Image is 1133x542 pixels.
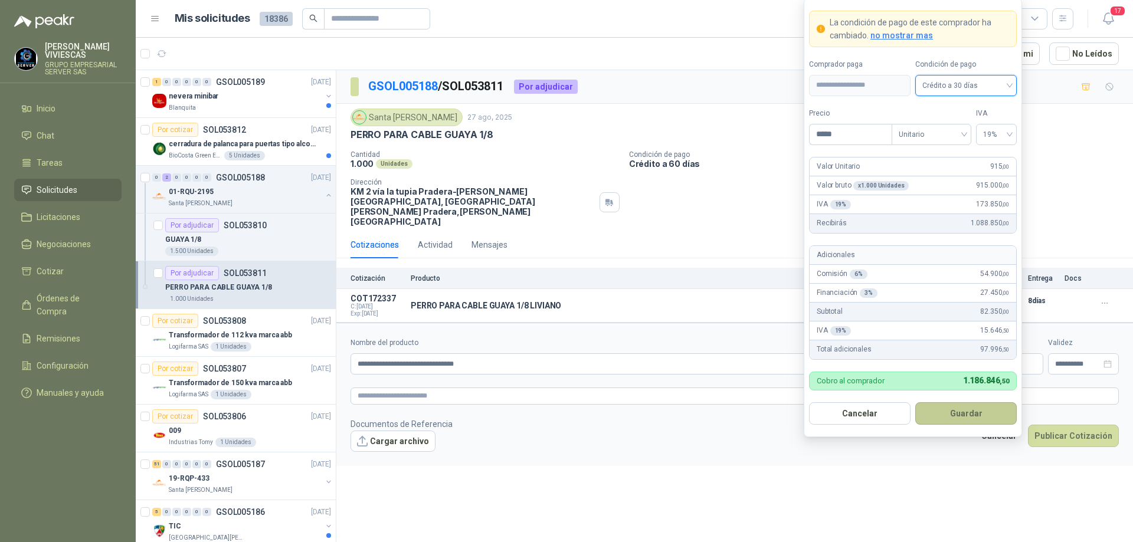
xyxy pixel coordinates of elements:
[830,200,852,209] div: 19 %
[311,411,331,422] p: [DATE]
[169,342,208,352] p: Logifarma SAS
[471,238,507,251] div: Mensajes
[215,438,256,447] div: 1 Unidades
[169,186,214,198] p: 01-RQU-2195
[14,327,122,350] a: Remisiones
[830,16,1009,42] p: La condición de pago de este comprador ha cambiado.
[37,265,64,278] span: Cotizar
[14,382,122,404] a: Manuales y ayuda
[817,344,872,355] p: Total adicionales
[14,179,122,201] a: Solicitudes
[14,97,122,120] a: Inicio
[1048,337,1119,349] label: Validez
[175,10,250,27] h1: Mis solicitudes
[169,199,233,208] p: Santa [PERSON_NAME]
[976,199,1009,210] span: 173.850
[202,78,211,86] div: 0
[915,59,1017,70] label: Condición de pago
[368,77,505,96] p: / SOL053811
[629,159,1128,169] p: Crédito a 60 días
[860,288,877,298] div: 3 %
[136,213,336,261] a: Por adjudicarSOL053810GUAYA 1/81.500 Unidades
[162,460,171,468] div: 0
[1002,271,1009,277] span: ,00
[202,460,211,468] div: 0
[152,78,161,86] div: 1
[216,460,265,468] p: GSOL005187
[152,189,166,203] img: Company Logo
[169,103,196,113] p: Blanquita
[169,390,208,399] p: Logifarma SAS
[309,14,317,22] span: search
[169,91,218,102] p: nevera minibar
[351,178,595,186] p: Dirección
[169,377,292,389] p: Transformador de 150 kva marca abb
[817,268,867,280] p: Comisión
[1002,327,1009,334] span: ,50
[152,380,166,395] img: Company Logo
[311,459,331,470] p: [DATE]
[224,269,267,277] p: SOL053811
[411,274,906,283] p: Producto
[870,31,933,40] span: no mostrar mas
[152,314,198,328] div: Por cotizar
[169,139,316,150] p: cerradura de palanca para puertas tipo alcoba marca yale
[980,306,1009,317] span: 82.350
[14,233,122,255] a: Negociaciones
[976,180,1009,191] span: 915.000
[37,238,91,251] span: Negociaciones
[152,94,166,108] img: Company Logo
[37,386,104,399] span: Manuales y ayuda
[1002,308,1009,315] span: ,00
[915,402,1017,425] button: Guardar
[351,159,374,169] p: 1.000
[980,344,1009,355] span: 97.996
[817,199,851,210] p: IVA
[202,173,211,182] div: 0
[351,431,435,452] button: Cargar archivo
[351,129,493,141] p: PERRO PARA CABLE GUAYA 1/8
[311,316,331,327] p: [DATE]
[14,124,122,147] a: Chat
[192,460,201,468] div: 0
[172,78,181,86] div: 0
[1028,274,1057,283] p: Entrega
[353,111,366,124] img: Company Logo
[152,409,198,423] div: Por cotizar
[192,173,201,182] div: 0
[169,330,292,341] p: Transformador de 112 kva marca abb
[37,129,54,142] span: Chat
[152,457,333,495] a: 51 0 0 0 0 0 GSOL005187[DATE] Company Logo19-RQP-433Santa [PERSON_NAME]
[37,183,77,196] span: Solicitudes
[37,359,89,372] span: Configuración
[817,325,851,336] p: IVA
[182,508,191,516] div: 0
[45,61,122,75] p: GRUPO EMPRESARIAL SERVER SAS
[418,238,453,251] div: Actividad
[165,266,219,280] div: Por adjudicar
[136,357,336,405] a: Por cotizarSOL053807[DATE] Company LogoTransformador de 150 kva marca abbLogifarma SAS1 Unidades
[817,218,847,229] p: Recibirás
[899,126,964,143] span: Unitario
[136,261,336,309] a: Por adjudicarSOL053811PERRO PARA CABLE GUAYA 1/81.000 Unidades
[169,485,233,495] p: Santa [PERSON_NAME]
[202,508,211,516] div: 0
[203,412,246,421] p: SOL053806
[817,180,909,191] p: Valor bruto
[182,173,191,182] div: 0
[351,238,399,251] div: Cotizaciones
[203,364,246,373] p: SOL053807
[311,124,331,136] p: [DATE]
[216,173,265,182] p: GSOL005188
[162,508,171,516] div: 0
[1002,220,1009,226] span: ,00
[37,332,80,345] span: Remisiones
[311,507,331,518] p: [DATE]
[152,524,166,538] img: Company Logo
[467,112,512,123] p: 27 ago, 2025
[351,109,463,126] div: Santa [PERSON_NAME]
[922,77,1010,94] span: Crédito a 30 días
[211,342,251,352] div: 1 Unidades
[351,303,404,310] span: C: [DATE]
[45,42,122,59] p: [PERSON_NAME] VIVIESCAS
